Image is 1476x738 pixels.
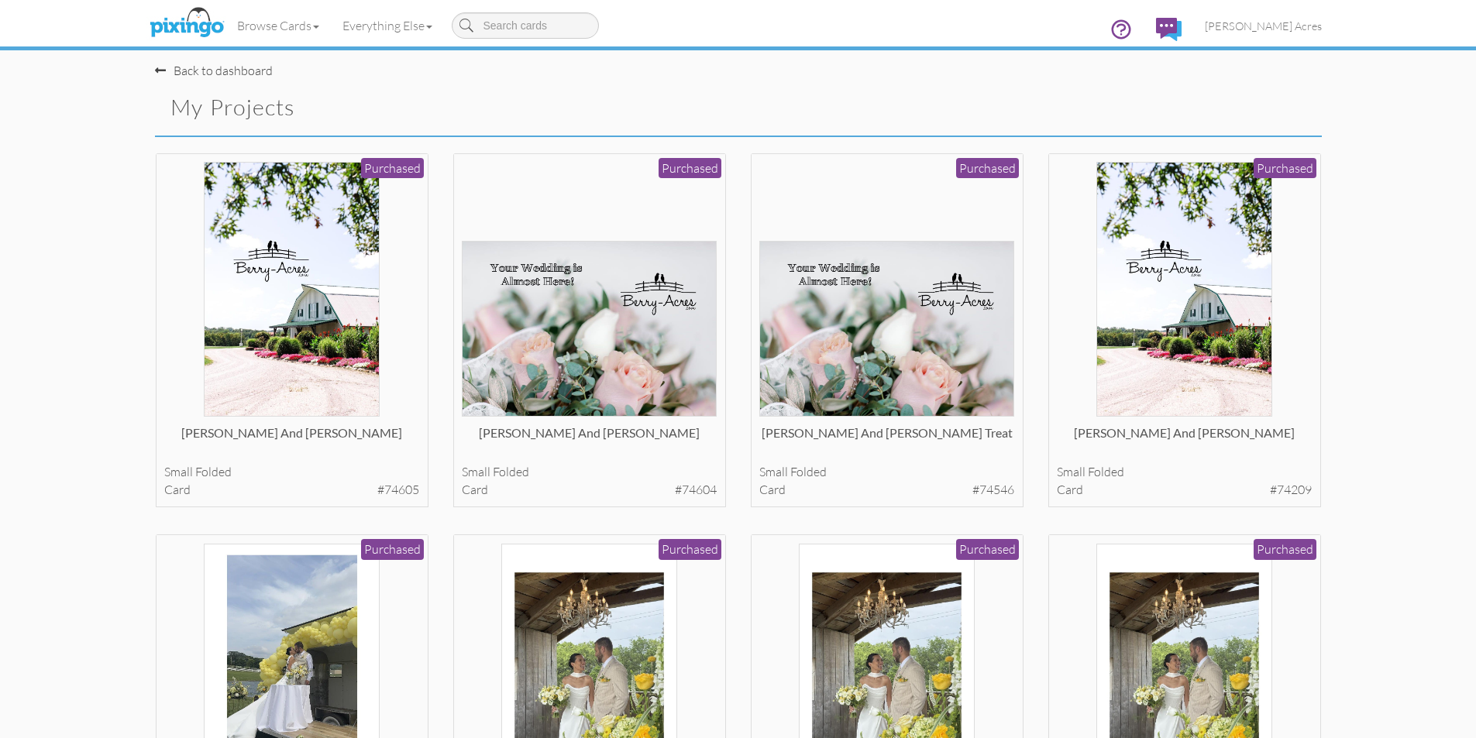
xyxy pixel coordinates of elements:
[146,4,228,43] img: pixingo logo
[759,241,1014,417] img: 134741-1-1755205579473-bee84837a6bd4ab5-qa.jpg
[956,158,1019,179] div: Purchased
[225,6,331,45] a: Browse Cards
[204,162,380,417] img: 134900-1-1755640572905-c0e04377fafb197d-qa.jpg
[659,158,721,179] div: Purchased
[1057,464,1085,479] span: small
[759,424,1014,455] div: [PERSON_NAME] and [PERSON_NAME] Treat
[195,464,232,479] span: folded
[1057,481,1312,499] div: card
[1156,18,1182,41] img: comments.svg
[675,481,717,499] span: #74604
[164,424,419,455] div: [PERSON_NAME] and [PERSON_NAME]
[377,481,419,499] span: #74605
[1096,162,1272,417] img: 134051-1-1753306598681-6e3e3bb84ec89de0-qa.jpg
[164,464,193,479] span: small
[1254,539,1316,560] div: Purchased
[331,6,444,45] a: Everything Else
[462,481,717,499] div: card
[1270,481,1312,499] span: #74209
[1254,158,1316,179] div: Purchased
[170,95,711,120] h2: My Projects
[1205,19,1322,33] span: [PERSON_NAME] Acres
[462,464,490,479] span: small
[1088,464,1124,479] span: folded
[361,539,424,560] div: Purchased
[452,12,599,39] input: Search cards
[790,464,827,479] span: folded
[361,158,424,179] div: Purchased
[462,241,717,417] img: 134897-1-1755640419094-635e532abc6144b7-qa.jpg
[155,63,273,78] a: Back to dashboard
[462,424,717,455] div: [PERSON_NAME] and [PERSON_NAME]
[1193,6,1333,46] a: [PERSON_NAME] Acres
[659,539,721,560] div: Purchased
[972,481,1014,499] span: #74546
[164,481,419,499] div: card
[956,539,1019,560] div: Purchased
[1057,424,1312,455] div: [PERSON_NAME] and [PERSON_NAME]
[759,464,788,479] span: small
[493,464,529,479] span: folded
[759,481,1014,499] div: card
